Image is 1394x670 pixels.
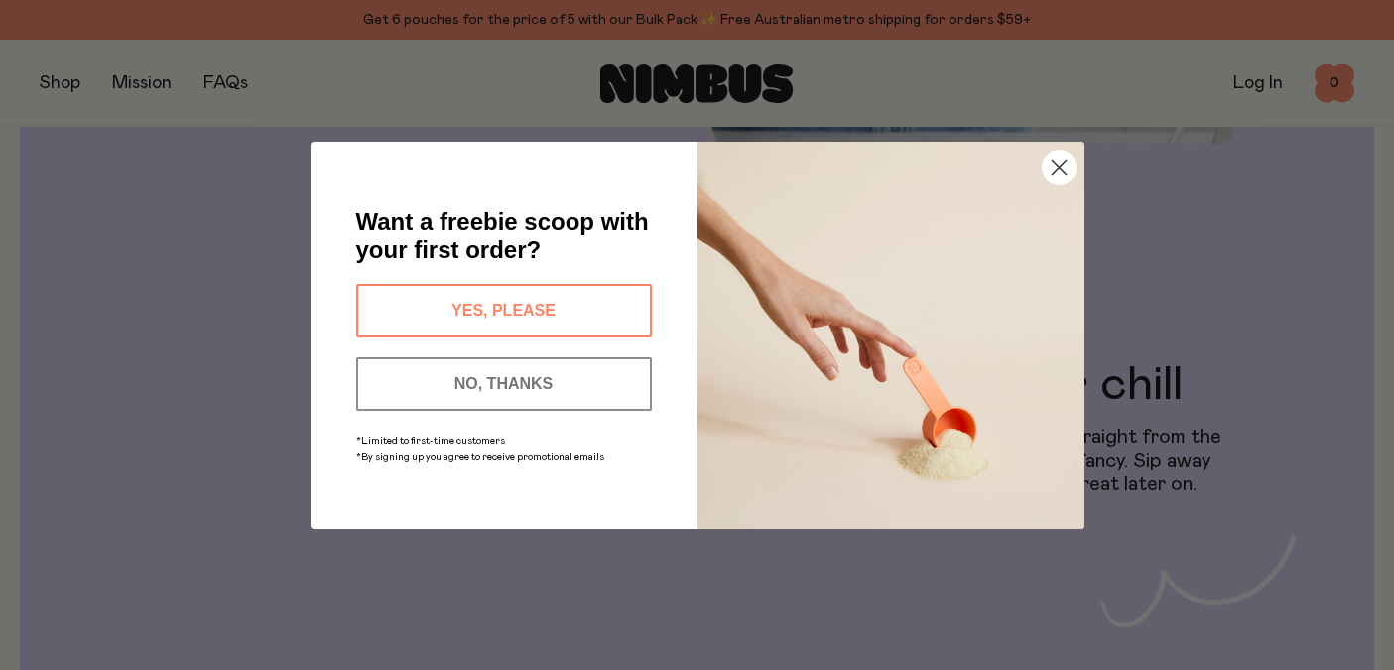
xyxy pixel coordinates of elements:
img: c0d45117-8e62-4a02-9742-374a5db49d45.jpeg [697,142,1084,529]
button: Close dialog [1042,150,1077,185]
span: *Limited to first-time customers [356,436,505,446]
span: Want a freebie scoop with your first order? [356,208,649,263]
button: NO, THANKS [356,357,652,411]
button: YES, PLEASE [356,284,652,337]
span: *By signing up you agree to receive promotional emails [356,452,604,462]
